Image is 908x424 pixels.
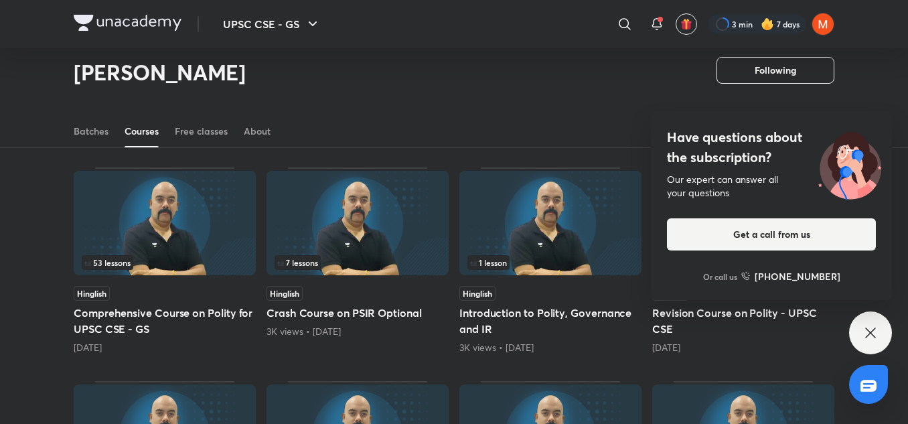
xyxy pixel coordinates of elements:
[125,115,159,147] a: Courses
[267,167,449,354] div: Crash Course on PSIR Optional
[680,18,692,30] img: avatar
[467,255,633,270] div: infocontainer
[74,125,108,138] div: Batches
[275,255,441,270] div: left
[215,11,329,38] button: UPSC CSE - GS
[74,341,256,354] div: 2 months ago
[74,15,181,31] img: Company Logo
[267,286,303,301] span: Hinglish
[175,125,228,138] div: Free classes
[275,255,441,270] div: infosection
[74,115,108,147] a: Batches
[74,59,246,86] h2: [PERSON_NAME]
[755,269,840,283] h6: [PHONE_NUMBER]
[676,13,697,35] button: avatar
[74,305,256,337] h5: Comprehensive Course on Polity for UPSC CSE - GS
[125,125,159,138] div: Courses
[459,171,641,275] img: Thumbnail
[470,259,507,267] span: 1 lesson
[82,255,248,270] div: infosection
[467,255,633,270] div: infosection
[244,125,271,138] div: About
[467,255,633,270] div: left
[74,15,181,34] a: Company Logo
[74,167,256,354] div: Comprehensive Course on Polity for UPSC CSE - GS
[459,167,641,354] div: Introduction to Polity, Governance and IR
[703,271,737,283] p: Or call us
[761,17,774,31] img: streak
[459,341,641,354] div: 3K views • 3 months ago
[74,286,110,301] span: Hinglish
[175,115,228,147] a: Free classes
[755,64,796,77] span: Following
[277,259,318,267] span: 7 lessons
[716,57,834,84] button: Following
[275,255,441,270] div: infocontainer
[667,127,876,167] h4: Have questions about the subscription?
[267,305,449,321] h5: Crash Course on PSIR Optional
[267,171,449,275] img: Thumbnail
[74,171,256,275] img: Thumbnail
[667,173,876,200] div: Our expert can answer all your questions
[812,13,834,36] img: Farhana Solanki
[652,341,834,354] div: 4 months ago
[808,127,892,200] img: ttu_illustration_new.svg
[652,305,834,337] h5: Revision Course on Polity - UPSC CSE
[82,255,248,270] div: left
[82,255,248,270] div: infocontainer
[667,218,876,251] button: Get a call from us
[741,269,840,283] a: [PHONE_NUMBER]
[267,325,449,338] div: 3K views • 3 months ago
[459,286,496,301] span: Hinglish
[84,259,131,267] span: 53 lessons
[244,115,271,147] a: About
[459,305,641,337] h5: Introduction to Polity, Governance and IR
